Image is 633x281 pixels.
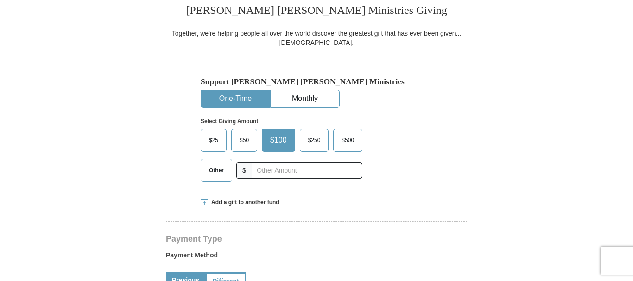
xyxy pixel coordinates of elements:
span: $100 [266,133,291,147]
span: $ [236,162,252,179]
span: Add a gift to another fund [208,199,279,206]
div: Together, we're helping people all over the world discover the greatest gift that has ever been g... [166,29,467,47]
span: Other [204,163,228,177]
span: $250 [304,133,325,147]
input: Other Amount [252,162,362,179]
button: Monthly [271,90,339,107]
span: $50 [235,133,253,147]
h4: Payment Type [166,235,467,243]
button: One-Time [201,90,270,107]
h5: Support [PERSON_NAME] [PERSON_NAME] Ministries [201,77,432,87]
strong: Select Giving Amount [201,118,258,125]
span: $25 [204,133,223,147]
span: $500 [337,133,359,147]
label: Payment Method [166,250,467,264]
